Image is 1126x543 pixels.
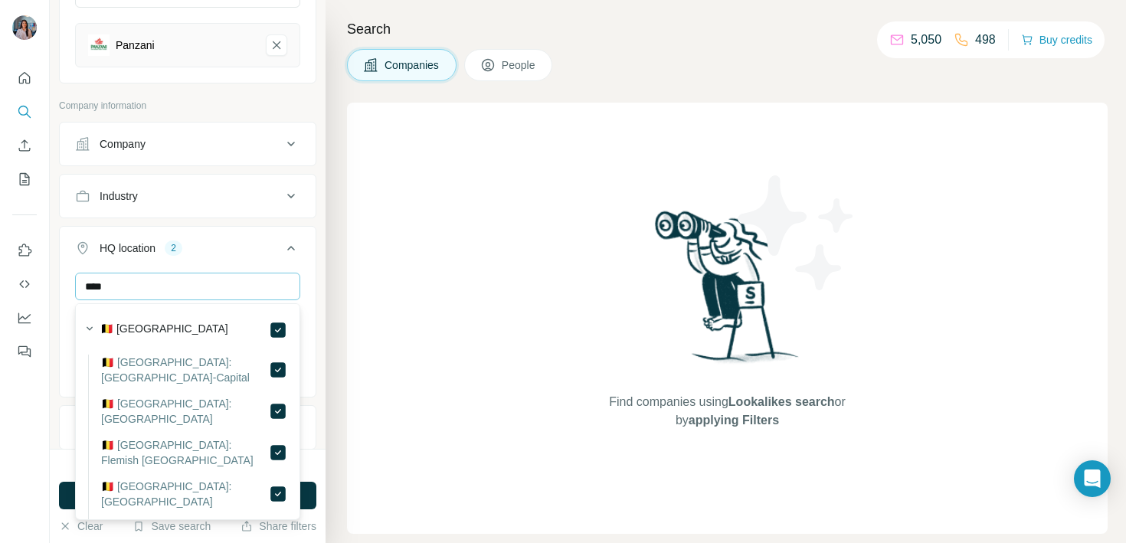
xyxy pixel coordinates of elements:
[101,355,269,385] label: 🇧🇪 [GEOGRAPHIC_DATA]: [GEOGRAPHIC_DATA]-Capital
[648,207,807,378] img: Surfe Illustration - Woman searching with binoculars
[502,57,537,73] span: People
[1074,460,1111,497] div: Open Intercom Messenger
[689,414,779,427] span: applying Filters
[100,188,138,204] div: Industry
[12,270,37,298] button: Use Surfe API
[728,395,835,408] span: Lookalikes search
[241,518,316,534] button: Share filters
[12,237,37,264] button: Use Surfe on LinkedIn
[59,482,316,509] button: Run search
[385,57,440,73] span: Companies
[59,518,103,534] button: Clear
[1021,29,1092,51] button: Buy credits
[116,38,155,53] div: Panzani
[100,321,228,339] label: 🇧🇪 [GEOGRAPHIC_DATA]
[165,241,182,255] div: 2
[604,393,849,430] span: Find companies using or by
[60,409,316,446] button: Annual revenue ($)
[12,304,37,332] button: Dashboard
[12,15,37,40] img: Avatar
[59,99,316,113] p: Company information
[133,518,211,534] button: Save search
[12,338,37,365] button: Feedback
[100,136,146,152] div: Company
[88,34,110,56] img: Panzani-logo
[60,230,316,273] button: HQ location2
[911,31,941,49] p: 5,050
[101,437,269,468] label: 🇧🇪 [GEOGRAPHIC_DATA]: Flemish [GEOGRAPHIC_DATA]
[12,64,37,92] button: Quick start
[101,396,269,427] label: 🇧🇪 [GEOGRAPHIC_DATA]: [GEOGRAPHIC_DATA]
[100,240,155,256] div: HQ location
[266,34,287,56] button: Panzani-remove-button
[728,164,866,302] img: Surfe Illustration - Stars
[975,31,996,49] p: 498
[60,178,316,214] button: Industry
[347,18,1108,40] h4: Search
[12,165,37,193] button: My lists
[12,132,37,159] button: Enrich CSV
[101,479,269,509] label: 🇧🇪 [GEOGRAPHIC_DATA]: [GEOGRAPHIC_DATA]
[12,98,37,126] button: Search
[60,126,316,162] button: Company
